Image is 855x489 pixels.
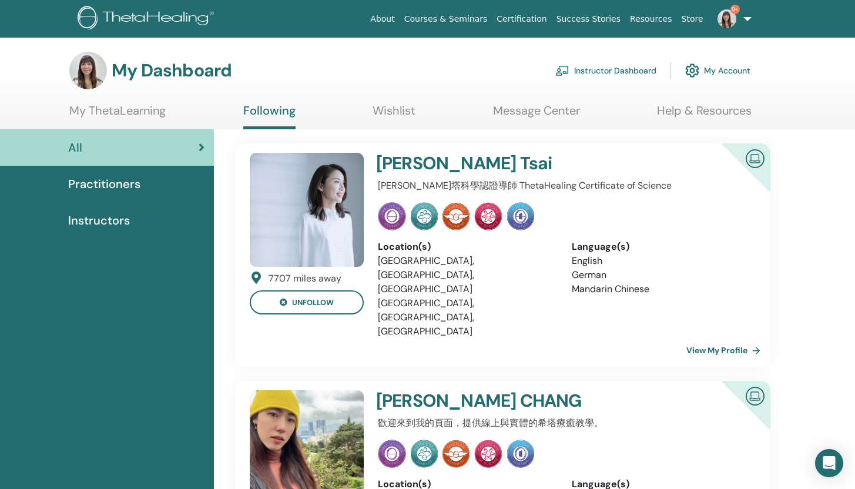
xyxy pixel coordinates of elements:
a: View My Profile [686,339,765,362]
p: 歡迎來到我的頁面，提供線上與實體的希塔療癒教學。 [378,416,749,430]
li: Mandarin Chinese [572,282,749,296]
span: 9+ [730,5,740,14]
div: 7707 miles away [269,272,341,286]
img: chalkboard-teacher.svg [555,65,569,76]
h3: My Dashboard [112,60,232,81]
div: Open Intercom Messenger [815,449,843,477]
img: Certified Online Instructor [741,145,769,171]
a: Help & Resources [657,103,752,126]
img: default.jpg [250,153,364,267]
li: German [572,268,749,282]
a: Message Center [493,103,580,126]
h4: [PERSON_NAME] Tsai [376,153,686,174]
li: English [572,254,749,268]
a: Store [677,8,708,30]
li: [GEOGRAPHIC_DATA], [GEOGRAPHIC_DATA], [GEOGRAPHIC_DATA] [378,254,555,296]
span: Practitioners [68,175,140,193]
button: unfollow [250,290,364,314]
a: Instructor Dashboard [555,58,656,83]
div: Location(s) [378,240,555,254]
span: Instructors [68,212,130,229]
a: Success Stories [552,8,625,30]
p: [PERSON_NAME]塔科學認證導師 ThetaHealing Certificate of Science [378,179,749,193]
a: Following [243,103,296,129]
div: Language(s) [572,240,749,254]
a: Certification [492,8,551,30]
li: [GEOGRAPHIC_DATA], [GEOGRAPHIC_DATA], [GEOGRAPHIC_DATA] [378,296,555,339]
img: cog.svg [685,61,699,81]
img: logo.png [78,6,218,32]
a: My ThetaLearning [69,103,166,126]
a: Courses & Seminars [400,8,492,30]
a: Wishlist [373,103,415,126]
h4: [PERSON_NAME] CHANG [376,390,686,411]
a: Resources [625,8,677,30]
img: default.jpg [69,52,107,89]
img: Certified Online Instructor [741,382,769,408]
a: About [366,8,399,30]
span: All [68,139,82,156]
a: My Account [685,58,750,83]
div: Certified Online Instructor [703,381,770,448]
img: default.jpg [717,9,736,28]
div: Certified Online Instructor [703,143,770,211]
